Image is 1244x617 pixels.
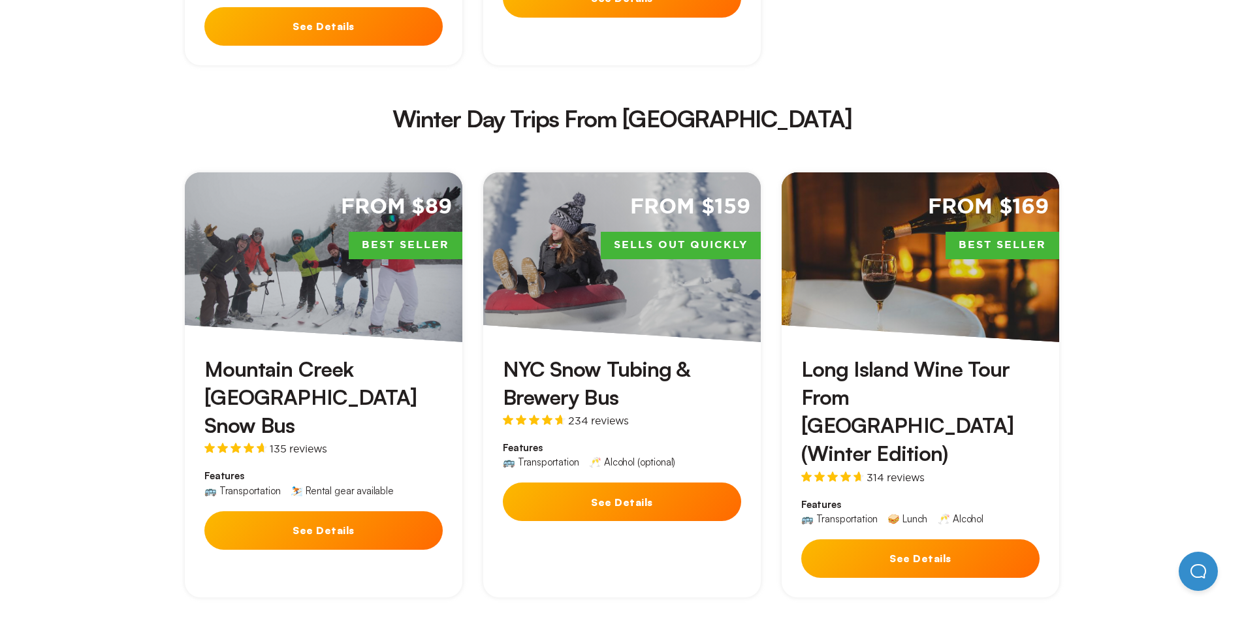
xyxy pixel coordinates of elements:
[341,193,452,221] span: From $89
[801,355,1040,468] h3: Long Island Wine Tour From [GEOGRAPHIC_DATA] (Winter Edition)
[204,355,443,440] h3: Mountain Creek [GEOGRAPHIC_DATA] Snow Bus
[291,486,393,496] div: ⛷️ Rental gear available
[589,457,675,467] div: 🥂 Alcohol (optional)
[867,472,925,483] span: 314 reviews
[503,441,741,454] span: Features
[568,415,629,426] span: 234 reviews
[601,232,761,259] span: Sells Out Quickly
[782,172,1059,597] a: From $169Best SellerLong Island Wine Tour From [GEOGRAPHIC_DATA] (Winter Edition)314 reviewsFeatu...
[801,539,1040,578] button: See Details
[503,483,741,521] button: See Details
[204,469,443,483] span: Features
[185,172,462,597] a: From $89Best SellerMountain Creek [GEOGRAPHIC_DATA] Snow Bus135 reviewsFeatures🚌 Transportation⛷️...
[503,457,579,467] div: 🚌 Transportation
[349,232,462,259] span: Best Seller
[887,514,927,524] div: 🥪 Lunch
[1179,552,1218,591] iframe: Help Scout Beacon - Open
[204,511,443,550] button: See Details
[165,107,1079,131] h2: Winter Day Trips From [GEOGRAPHIC_DATA]
[483,172,761,597] a: From $159Sells Out QuicklyNYC Snow Tubing & Brewery Bus234 reviewsFeatures🚌 Transportation🥂 Alcoh...
[270,443,327,454] span: 135 reviews
[801,514,877,524] div: 🚌 Transportation
[503,355,741,411] h3: NYC Snow Tubing & Brewery Bus
[938,514,983,524] div: 🥂 Alcohol
[204,7,443,46] button: See Details
[946,232,1059,259] span: Best Seller
[630,193,750,221] span: From $159
[801,498,1040,511] span: Features
[204,486,280,496] div: 🚌 Transportation
[928,193,1049,221] span: From $169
